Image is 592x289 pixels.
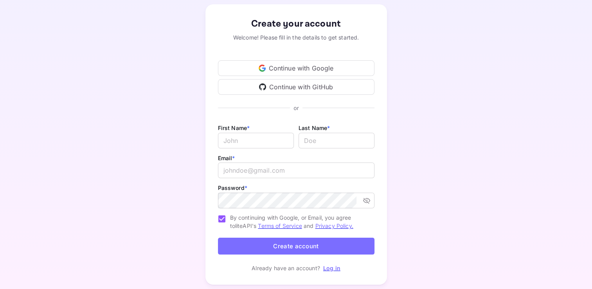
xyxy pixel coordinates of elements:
button: Create account [218,238,374,255]
a: Log in [323,265,340,271]
label: First Name [218,125,250,131]
p: Already have an account? [252,264,320,272]
label: Email [218,155,235,161]
input: Doe [299,133,374,148]
input: johndoe@gmail.com [218,163,374,178]
label: Password [218,184,247,191]
div: Welcome! Please fill in the details to get started. [218,33,374,42]
a: Terms of Service [258,222,302,229]
div: Continue with GitHub [218,79,374,95]
div: Create your account [218,17,374,31]
a: Privacy Policy. [315,222,353,229]
label: Last Name [299,125,330,131]
span: By continuing with Google, or Email, you agree to liteAPI's and [230,213,368,230]
div: Continue with Google [218,60,374,76]
input: John [218,133,294,148]
button: toggle password visibility [360,193,374,208]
